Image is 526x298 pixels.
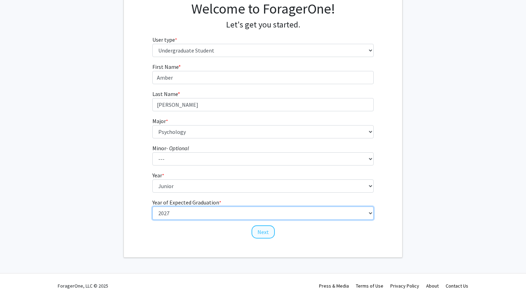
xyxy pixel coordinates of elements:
button: Next [252,225,275,239]
h4: Let's get you started. [152,20,374,30]
div: ForagerOne, LLC © 2025 [58,274,108,298]
label: Minor [152,144,189,152]
label: User type [152,35,177,44]
span: First Name [152,63,178,70]
a: About [426,283,439,289]
a: Press & Media [319,283,349,289]
label: Year of Expected Graduation [152,198,221,207]
a: Contact Us [446,283,468,289]
label: Major [152,117,168,125]
iframe: Chat [5,267,30,293]
h1: Welcome to ForagerOne! [152,0,374,17]
label: Year [152,171,164,179]
span: Last Name [152,90,178,97]
a: Privacy Policy [390,283,419,289]
i: - Optional [166,145,189,152]
a: Terms of Use [356,283,383,289]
